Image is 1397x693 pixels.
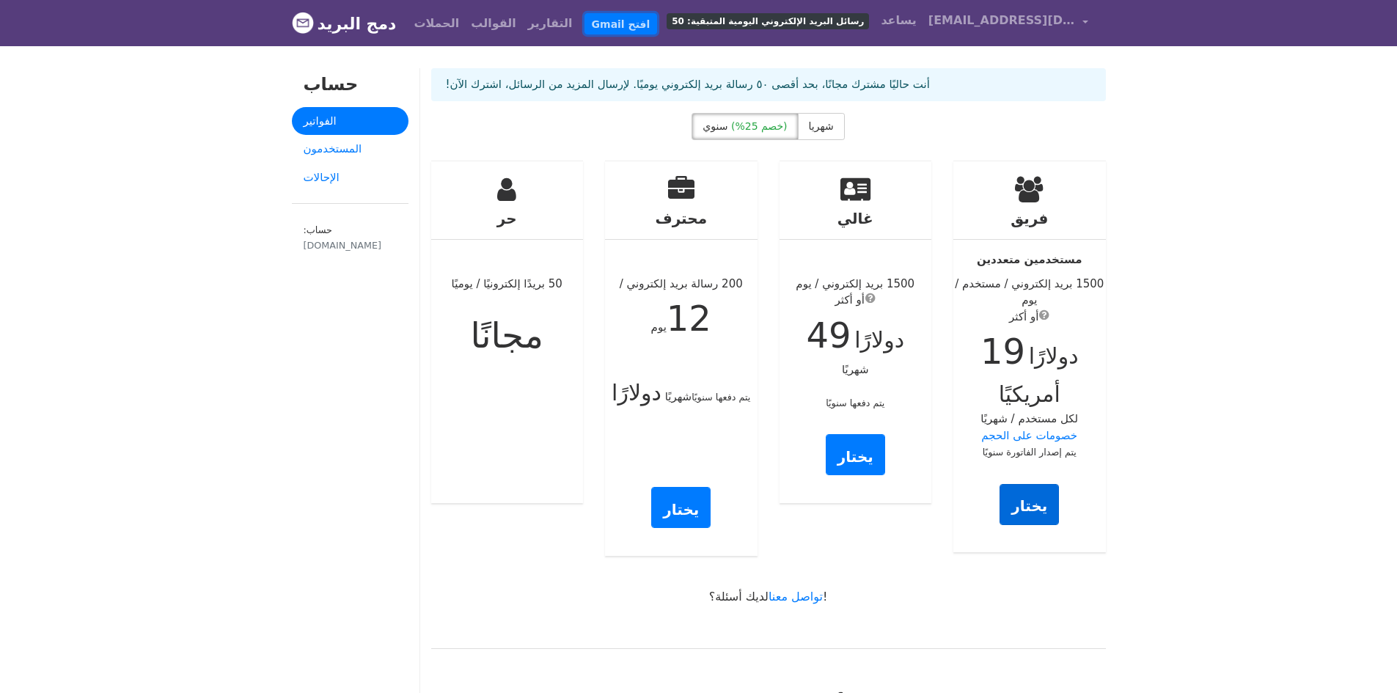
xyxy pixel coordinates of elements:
[663,500,699,518] font: يختار
[999,343,1079,407] font: دولارًا أمريكيًا
[1324,623,1397,693] iframe: Chat Widget
[731,120,788,132] font: (خصم 25%)
[854,327,904,353] font: دولارًا
[769,590,823,604] a: تواصل معنا
[923,6,1094,40] a: [EMAIL_ADDRESS][DOMAIN_NAME]
[1324,623,1397,693] div: أداة الدردشة
[292,135,408,164] a: المستخدمون
[592,18,650,29] font: افتح Gmail
[655,210,707,227] font: محترف
[304,74,359,95] font: حساب
[304,240,382,251] font: [DOMAIN_NAME]
[823,590,827,604] font: !
[522,9,579,38] a: التقارير
[809,120,834,132] font: شهريا
[471,315,543,356] font: مجانًا
[1011,497,1047,515] font: يختار
[651,487,711,528] a: يختار
[661,6,875,35] a: رسائل البريد الإلكتروني اليومية المتبقية: 50
[318,15,397,33] font: دمج البريد
[703,120,727,132] font: سنوي
[292,107,408,136] a: الفواتير
[955,277,1104,307] font: 1500 بريد إلكتروني / مستخدم / يوم
[304,142,362,155] font: المستخدمون
[292,164,408,192] a: الإحالات
[304,114,337,128] font: الفواتير
[446,78,930,91] font: أنت حاليًا مشترك مجانًا، بحد أقصى ٥٠ رسالة بريد إلكتروني يوميًا. لإرسال المزيد من الرسائل، اشترك ...
[928,13,1157,27] font: [EMAIL_ADDRESS][DOMAIN_NAME]
[304,224,332,235] font: حساب:
[612,380,661,406] font: دولارًا
[837,210,873,227] font: غالي
[672,16,864,26] font: رسائل البريد الإلكتروني اليومية المتبقية: 50
[528,16,573,30] font: التقارير
[452,277,562,290] font: 50 بريدًا إلكترونيًا / يوميًا
[497,210,517,227] font: حر
[980,412,1078,425] font: لكل مستخدم / شهريًا
[875,6,922,35] a: يساعد
[796,277,914,290] font: 1500 بريد إلكتروني / يوم
[692,392,750,403] font: يتم دفعها سنويًا
[665,390,692,403] font: شهريًا
[304,171,340,184] font: الإحالات
[981,429,1077,442] a: خصومات على الحجم
[1000,484,1059,525] a: يختار
[408,9,465,38] a: الحملات
[1009,310,1038,323] font: أو أكثر
[837,447,873,465] font: يختار
[983,447,1077,458] font: يتم إصدار الفاتورة سنويًا
[881,13,916,27] font: يساعد
[1011,210,1048,227] font: فريق
[806,315,851,356] font: 49
[292,12,314,34] img: شعار MergeMail
[842,363,869,376] font: شهريًا
[826,397,884,408] font: يتم دفعها سنويًا
[414,16,459,30] font: الحملات
[835,293,865,307] font: أو أكثر
[709,590,769,604] font: لديك أسئلة؟
[826,434,885,475] a: يختار
[465,9,521,38] a: القوالب
[292,8,397,39] a: دمج البريد
[977,253,1082,266] font: مستخدمين متعددين
[667,298,711,339] font: 12
[980,331,1025,372] font: 19
[471,16,516,30] font: القوالب
[620,277,743,334] font: 200 رسالة بريد إلكتروني / يوم
[584,13,658,35] a: افتح Gmail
